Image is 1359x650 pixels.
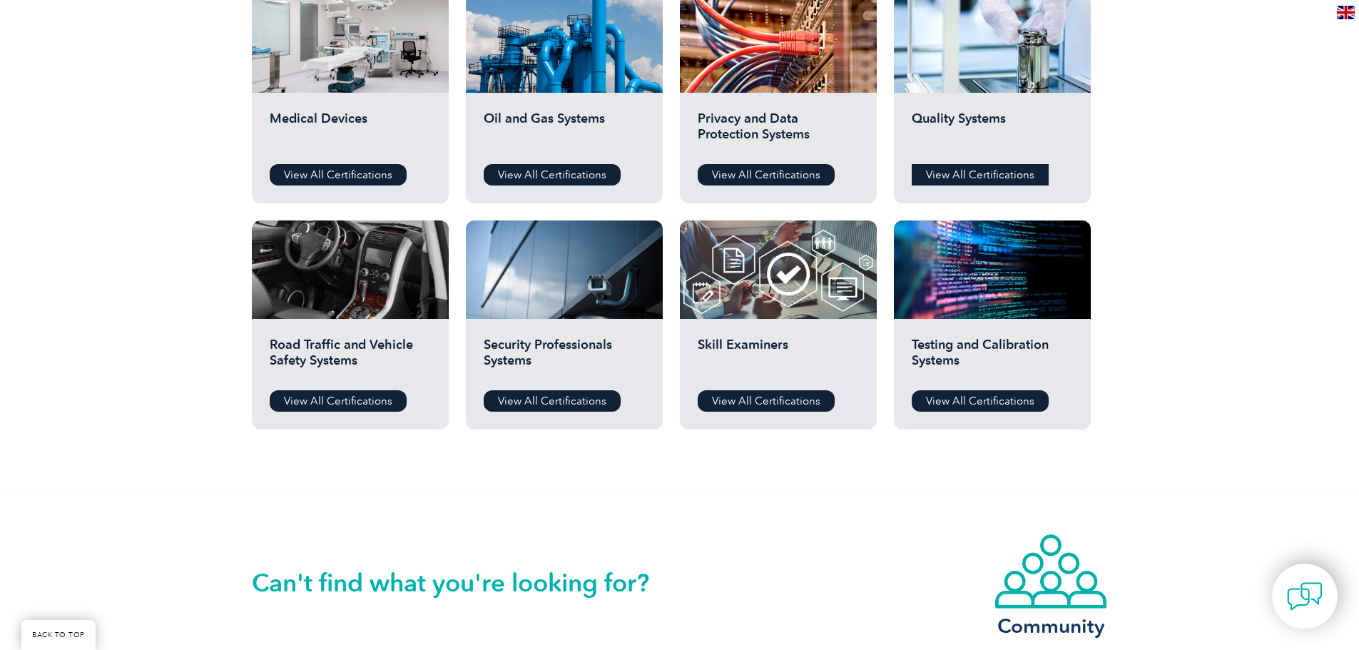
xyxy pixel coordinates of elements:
[270,390,407,412] a: View All Certifications
[484,337,645,380] h2: Security Professionals Systems
[994,533,1108,610] img: icon-community.webp
[912,337,1073,380] h2: Testing and Calibration Systems
[698,390,835,412] a: View All Certifications
[270,337,431,380] h2: Road Traffic and Vehicle Safety Systems
[994,617,1108,635] h3: Community
[270,164,407,186] a: View All Certifications
[252,572,680,594] h2: Can't find what you're looking for?
[912,111,1073,153] h2: Quality Systems
[484,111,645,153] h2: Oil and Gas Systems
[270,111,431,153] h2: Medical Devices
[912,390,1049,412] a: View All Certifications
[698,111,859,153] h2: Privacy and Data Protection Systems
[1337,6,1355,19] img: en
[484,390,621,412] a: View All Certifications
[912,164,1049,186] a: View All Certifications
[994,533,1108,635] a: Community
[698,337,859,380] h2: Skill Examiners
[484,164,621,186] a: View All Certifications
[698,164,835,186] a: View All Certifications
[1287,579,1323,614] img: contact-chat.png
[21,620,96,650] a: BACK TO TOP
